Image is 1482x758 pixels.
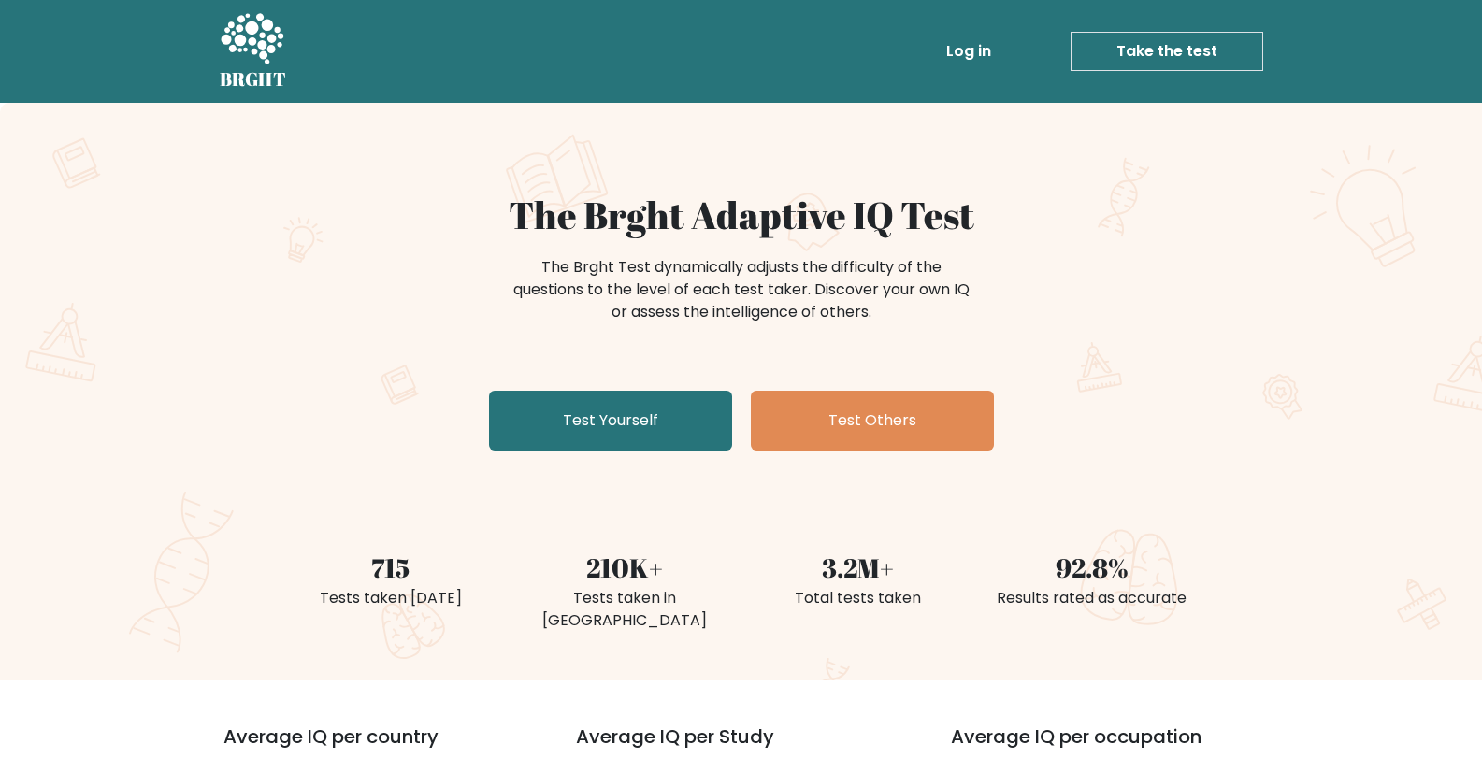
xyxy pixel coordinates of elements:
h5: BRGHT [220,68,287,91]
a: Test Others [751,391,994,451]
div: 92.8% [986,548,1198,587]
div: Tests taken in [GEOGRAPHIC_DATA] [519,587,730,632]
div: Results rated as accurate [986,587,1198,609]
a: Test Yourself [489,391,732,451]
div: 3.2M+ [753,548,964,587]
div: Total tests taken [753,587,964,609]
div: Tests taken [DATE] [285,587,496,609]
a: Take the test [1071,32,1263,71]
a: Log in [939,33,999,70]
h1: The Brght Adaptive IQ Test [285,193,1198,237]
a: BRGHT [220,7,287,95]
div: 210K+ [519,548,730,587]
div: 715 [285,548,496,587]
div: The Brght Test dynamically adjusts the difficulty of the questions to the level of each test take... [508,256,975,323]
